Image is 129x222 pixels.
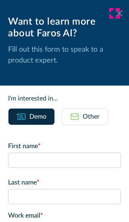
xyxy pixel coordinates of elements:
label: Work email [8,211,121,220]
div: Demo [29,112,46,121]
div: Other [83,112,100,121]
label: Last name [8,178,121,187]
div: I'm interested in... [8,94,121,103]
div: Want to learn more about Faros AI? [8,16,121,40]
label: First name [8,141,121,151]
p: Fill out this form to speak to a product expert. [8,44,121,66]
